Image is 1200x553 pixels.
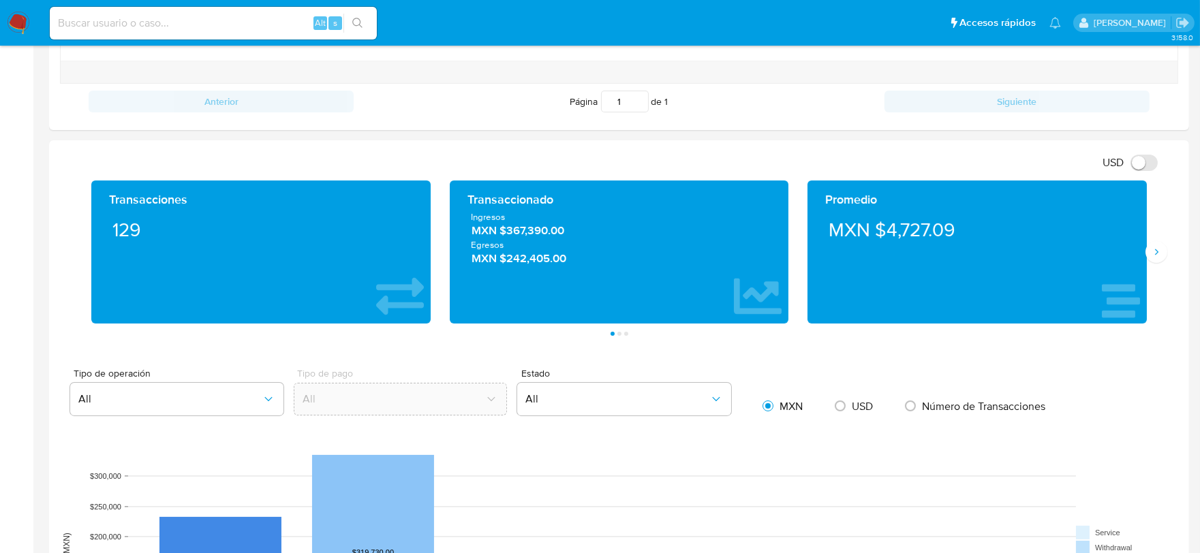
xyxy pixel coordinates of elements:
span: 1 [665,95,668,108]
p: dalia.goicochea@mercadolibre.com.mx [1094,16,1171,29]
span: Accesos rápidos [959,16,1036,30]
button: Anterior [89,91,354,112]
input: Buscar usuario o caso... [50,14,377,32]
span: s [333,16,337,29]
button: search-icon [343,14,371,33]
button: Siguiente [884,91,1150,112]
span: Página de [570,91,668,112]
span: Alt [315,16,326,29]
a: Salir [1175,16,1190,30]
a: Notificaciones [1049,17,1061,29]
span: 3.158.0 [1171,32,1193,43]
